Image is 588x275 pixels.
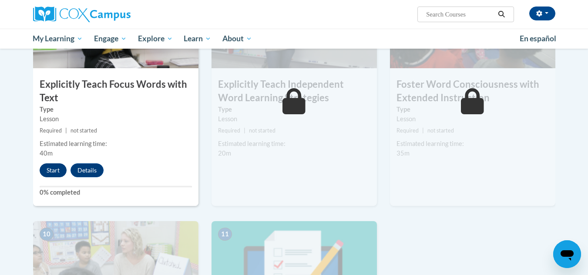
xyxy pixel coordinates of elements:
div: Main menu [20,29,568,49]
div: Estimated learning time: [218,139,370,149]
label: Type [40,105,192,114]
h3: Explicitly Teach Independent Word Learning Strategies [212,78,377,105]
div: Lesson [396,114,549,124]
h3: Explicitly Teach Focus Words with Text [33,78,198,105]
span: 11 [218,228,232,241]
span: not started [71,127,97,134]
a: Cox Campus [33,7,198,22]
span: | [65,127,67,134]
label: Type [218,105,370,114]
span: My Learning [33,33,83,44]
span: not started [249,127,276,134]
a: About [217,29,258,49]
div: Lesson [40,114,192,124]
div: Estimated learning time: [40,139,192,149]
span: | [422,127,424,134]
input: Search Courses [425,9,495,20]
span: En español [520,34,556,43]
div: Lesson [218,114,370,124]
label: Type [396,105,549,114]
button: Account Settings [529,7,555,20]
a: Learn [178,29,217,49]
span: not started [427,127,454,134]
span: Learn [184,33,211,44]
span: | [244,127,245,134]
span: 20m [218,149,231,157]
img: Cox Campus [33,7,131,22]
button: Details [71,163,104,177]
span: About [222,33,252,44]
div: Estimated learning time: [396,139,549,149]
a: Engage [88,29,132,49]
button: Start [40,163,67,177]
h3: Foster Word Consciousness with Extended Instruction [390,78,555,105]
span: Explore [138,33,173,44]
a: En español [514,30,562,48]
button: Search [495,9,508,20]
span: 35m [396,149,410,157]
span: Required [396,127,419,134]
iframe: Button to launch messaging window [553,240,581,268]
a: My Learning [27,29,89,49]
a: Explore [132,29,178,49]
span: Required [218,127,240,134]
span: Engage [94,33,127,44]
span: 10 [40,228,54,241]
span: Required [40,127,62,134]
span: 40m [40,149,53,157]
label: 0% completed [40,188,192,197]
